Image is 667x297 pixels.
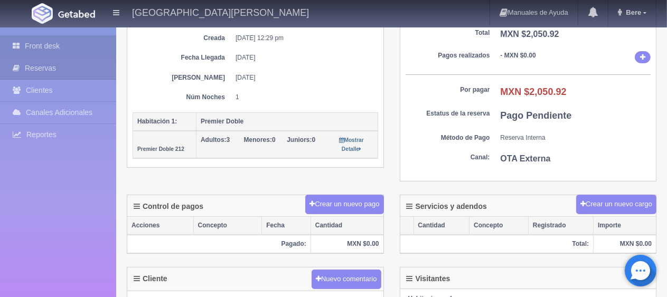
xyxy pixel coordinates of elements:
button: Nuevo comentario [312,270,381,289]
img: Getabed [32,3,53,24]
strong: Menores: [244,136,272,143]
dt: Núm Noches [140,93,225,102]
span: 3 [201,136,230,143]
dt: Fecha Llegada [140,53,225,62]
strong: Juniors: [287,136,312,143]
dt: Método de Pago [406,133,490,142]
th: MXN $0.00 [594,235,656,253]
small: Premier Doble 212 [137,146,184,152]
a: Mostrar Detalle [340,136,364,152]
dt: Estatus de la reserva [406,109,490,118]
th: Cantidad [311,217,383,235]
th: MXN $0.00 [311,235,383,253]
h4: Servicios y adendos [407,203,487,210]
dt: Pagos realizados [406,51,490,60]
dd: Reserva Interna [501,133,651,142]
small: Mostrar Detalle [340,137,364,152]
span: 0 [244,136,276,143]
dt: Canal: [406,153,490,162]
dt: Por pagar [406,85,490,94]
b: MXN $2,050.92 [501,87,567,97]
th: Premier Doble [196,112,378,131]
button: Crear un nuevo pago [305,195,383,214]
strong: Adultos: [201,136,227,143]
th: Registrado [528,217,593,235]
b: - MXN $0.00 [501,52,536,59]
h4: [GEOGRAPHIC_DATA][PERSON_NAME] [132,5,309,18]
button: Crear un nuevo cargo [576,195,656,214]
b: MXN $2,050.92 [501,30,559,39]
h4: Control de pagos [134,203,203,210]
th: Importe [594,217,656,235]
dd: 1 [236,93,370,102]
th: Concepto [469,217,529,235]
span: 0 [287,136,315,143]
b: OTA Externa [501,154,551,163]
dd: [DATE] 12:29 pm [236,34,370,43]
th: Acciones [127,217,193,235]
b: Habitación 1: [137,118,177,125]
th: Concepto [193,217,262,235]
dt: Total [406,28,490,37]
dd: [DATE] [236,53,370,62]
b: Pago Pendiente [501,110,572,121]
th: Cantidad [414,217,469,235]
h4: Cliente [134,275,167,283]
span: Bere [623,8,641,16]
dd: [DATE] [236,73,370,82]
dt: Creada [140,34,225,43]
th: Fecha [262,217,311,235]
th: Pagado: [127,235,311,253]
h4: Visitantes [407,275,450,283]
th: Total: [400,235,594,253]
img: Getabed [58,10,95,18]
dt: [PERSON_NAME] [140,73,225,82]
